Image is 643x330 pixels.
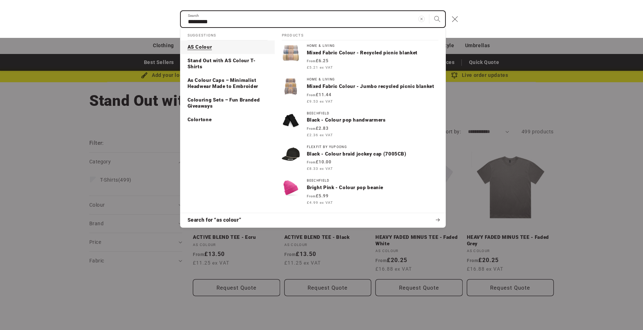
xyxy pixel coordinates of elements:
[282,78,300,95] img: Jumbo recycled picnic blanket
[307,145,438,149] div: Flexfit by Yupoong
[275,175,445,209] a: BeechfieldBright Pink - Colour pop beanie From£5.99 £4.99 ex VAT
[188,217,241,224] span: Search for “as colour”
[307,44,438,48] div: Home & Living
[180,74,275,93] a: As Colour Caps – Minimalist Headwear Made to Embroider
[307,194,316,198] span: From
[307,126,329,131] strong: £2.83
[188,97,268,109] p: Colouring Sets – Fun Branded Giveaways
[307,166,333,171] span: £8.33 ex VAT
[307,117,438,123] p: Black - Colour pop handwarmers
[307,184,438,191] p: Bright Pink - Colour pop beanie
[275,40,445,74] a: Home & LivingMixed Fabric Colour - Recycled picnic blanket From£6.25 £5.21 ex VAT
[282,145,300,163] img: Colour braid jockey cap (7005CB)
[275,142,445,175] a: Flexfit by YupoongBlack - Colour braid jockey cap (7005CB) From£10.00 £8.33 ex VAT
[275,108,445,142] a: BeechfieldBlack - Colour pop handwarmers From£2.83 £2.36 ex VAT
[307,193,329,198] strong: £5.99
[188,58,268,70] p: Stand Out with AS Colour T-Shirts
[307,127,316,130] span: From
[282,44,300,62] img: Recycled picnic blanket
[180,40,275,54] a: AS Colour
[282,28,438,41] h2: Products
[307,161,316,164] span: From
[180,54,275,74] a: Stand Out with AS Colour T-Shirts
[180,113,275,127] a: Colortone
[307,50,438,56] p: Mixed Fabric Colour - Recycled picnic blanket
[307,132,333,138] span: £2.36 ex VAT
[307,78,438,82] div: Home & Living
[282,179,300,197] img: Colour pop beanie
[188,117,212,123] p: Colortone
[307,179,438,183] div: Beechfield
[307,65,333,70] span: £5.21 ex VAT
[429,11,445,27] button: Search
[307,99,333,104] span: £9.53 ex VAT
[520,253,643,330] iframe: Chat Widget
[307,112,438,115] div: Beechfield
[275,74,445,108] a: Home & LivingMixed Fabric Colour - Jumbo recycled picnic blanket From£11.44 £9.53 ex VAT
[188,44,212,50] p: AS Colour
[447,11,463,27] button: Close
[307,83,438,90] p: Mixed Fabric Colour - Jumbo recycled picnic blanket
[180,93,275,113] a: Colouring Sets – Fun Branded Giveaways
[307,92,332,97] strong: £11.44
[188,77,268,90] p: As Colour Caps – Minimalist Headwear Made to Embroider
[188,28,268,41] h2: Suggestions
[307,159,332,164] strong: £10.00
[282,112,300,129] img: Colour pop handwarmers
[307,151,438,157] p: Black - Colour braid jockey cap (7005CB)
[307,58,329,63] strong: £6.25
[307,59,316,63] span: From
[414,11,429,27] button: Clear search term
[307,93,316,97] span: From
[307,200,333,205] span: £4.99 ex VAT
